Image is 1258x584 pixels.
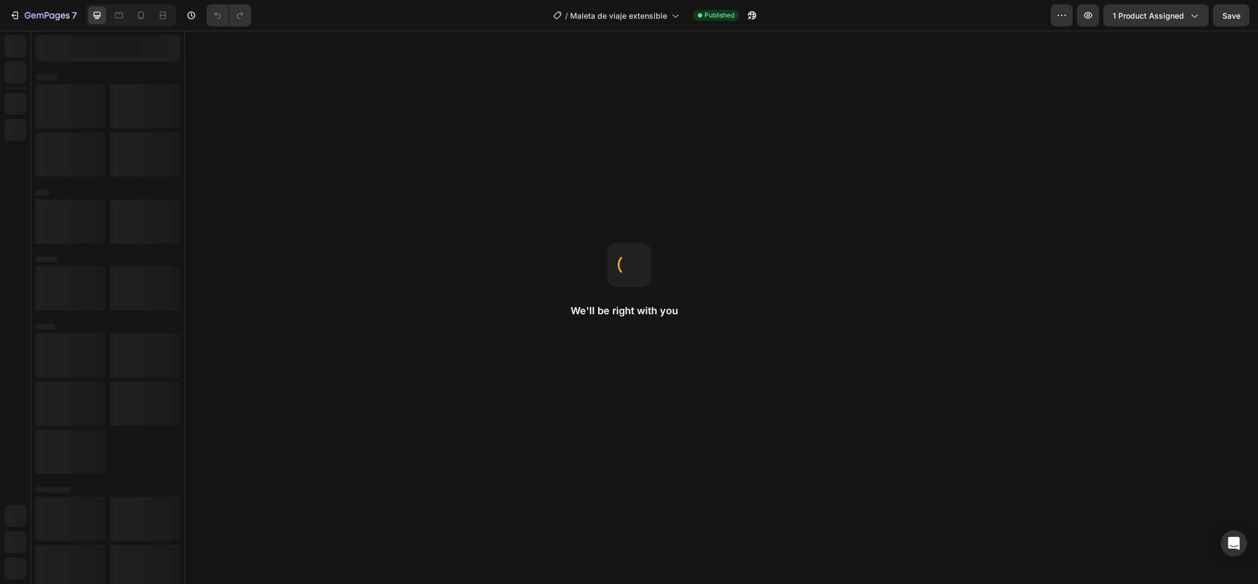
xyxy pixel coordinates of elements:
span: / [565,10,568,21]
button: 1 product assigned [1103,4,1209,26]
p: 7 [72,9,77,22]
span: Published [704,10,735,20]
button: 7 [4,4,82,26]
button: Save [1213,4,1249,26]
span: Maleta de viaje extensible [570,10,667,21]
h2: We'll be right with you [571,304,688,317]
div: Undo/Redo [207,4,251,26]
div: Open Intercom Messenger [1221,530,1247,557]
span: Save [1222,11,1240,20]
span: 1 product assigned [1113,10,1184,21]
